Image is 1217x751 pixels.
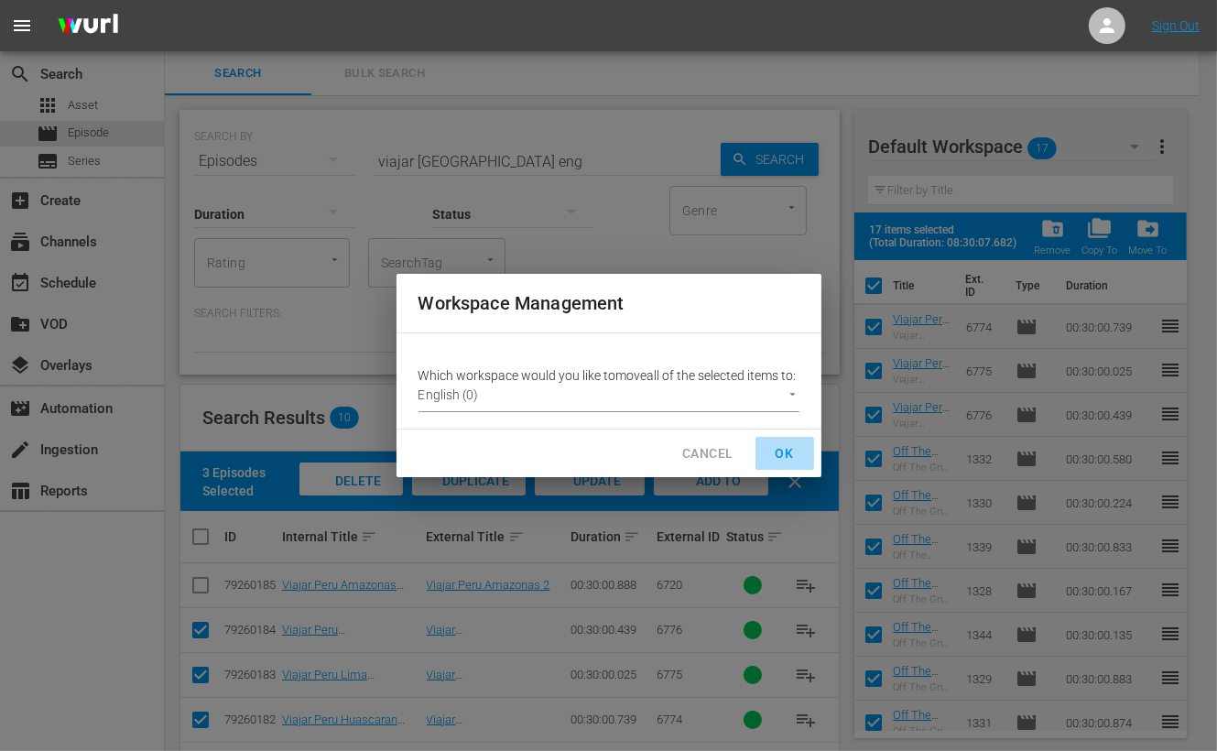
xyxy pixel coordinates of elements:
a: Sign Out [1152,18,1200,33]
span: CANCEL [682,442,733,465]
h2: Workspace Management [418,288,799,318]
span: OK [770,442,799,465]
button: OK [755,437,814,471]
button: CANCEL [668,437,747,471]
img: ans4CAIJ8jUAAAAAAAAAAAAAAAAAAAAAAAAgQb4GAAAAAAAAAAAAAAAAAAAAAAAAJMjXAAAAAAAAAAAAAAAAAAAAAAAAgAT5G... [44,5,132,48]
div: English (0) [418,385,799,412]
span: menu [11,15,33,37]
p: Which workspace would you like to move all of the selected items to: [418,366,799,385]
